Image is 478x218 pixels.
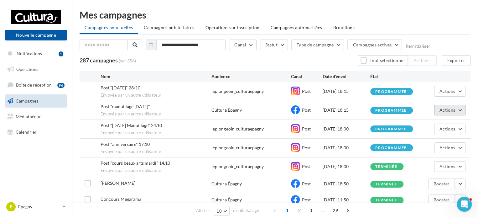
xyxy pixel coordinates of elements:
[323,197,370,203] div: [DATE] 11:50
[375,146,407,150] div: programmée
[101,149,212,155] span: Envoyée par un autre utilisateur
[434,86,465,97] button: Actions
[370,73,418,80] div: État
[434,161,465,172] button: Actions
[101,104,150,109] span: Post "maquillage halloween"
[216,209,222,214] span: 10
[302,145,311,150] span: Post
[347,40,402,50] button: Campagnes actives
[211,163,263,170] div: leplongeoir_culturaepagny
[294,205,304,215] span: 2
[17,51,42,56] span: Notifications
[439,88,455,94] span: Actions
[434,105,465,115] button: Actions
[439,126,455,131] span: Actions
[101,73,212,80] div: Nom
[101,130,212,136] span: Envoyée par un autre utilisateur
[405,44,430,49] button: Réinitialiser
[291,73,323,80] div: Canal
[211,197,242,203] div: Cultura Épagny
[323,88,370,94] div: [DATE] 18:15
[211,88,263,94] div: leplongeoir_culturaepagny
[408,55,437,66] button: Archiver
[18,204,60,210] p: Epagny
[375,90,407,94] div: programmée
[10,204,12,210] span: E
[302,164,311,169] span: Post
[302,197,311,202] span: Post
[271,25,322,30] span: Campagnes automatisées
[57,83,65,88] div: 96
[211,145,263,151] div: leplongeoir_culturaepagny
[214,207,230,215] button: 10
[144,25,194,30] span: Campagnes publicitaires
[211,181,242,187] div: Cultura Épagny
[291,40,344,50] button: Type de campagne
[318,205,328,215] span: ...
[119,58,136,64] span: (sur 356)
[434,142,465,153] button: Actions
[4,110,68,123] a: Médiathèque
[101,93,212,98] span: Envoyée par un autre utilisateur
[4,78,68,92] a: Boîte de réception96
[375,165,397,169] div: terminée
[16,82,52,88] span: Boîte de réception
[211,126,263,132] div: leplongeoir_culturaepagny
[233,208,259,214] span: résultats/page
[428,178,455,189] button: Booster
[323,163,370,170] div: [DATE] 18:00
[101,160,170,166] span: Post "cours beaux arts mardi" 14.10
[323,73,370,80] div: Date d'envoi
[439,145,455,150] span: Actions
[16,66,38,72] span: Opérations
[4,47,66,60] button: Notifications 1
[302,181,311,186] span: Post
[229,40,257,50] button: Canal
[4,94,68,108] a: Campagnes
[101,111,212,117] span: Envoyée par un autre utilisateur
[16,129,37,135] span: Calendrier
[101,168,212,173] span: Envoyée par un autre utilisateur
[302,88,311,94] span: Post
[330,205,340,215] span: 29
[323,126,370,132] div: [DATE] 18:00
[306,205,316,215] span: 3
[434,124,465,134] button: Actions
[323,107,370,113] div: [DATE] 18:15
[211,73,291,80] div: Audience
[211,107,242,113] div: Cultura Épagny
[16,98,38,104] span: Campagnes
[375,182,397,186] div: terminée
[442,55,470,66] button: Exporter
[4,125,68,139] a: Calendrier
[101,85,140,90] span: Post "Noël" 28/10
[59,51,63,56] div: 1
[80,10,470,19] div: Mes campagnes
[302,126,311,131] span: Post
[358,55,408,66] button: Tout sélectionner
[439,107,455,113] span: Actions
[196,208,210,214] span: Afficher
[323,145,370,151] div: [DATE] 18:00
[333,25,355,30] span: Brouillons
[375,109,407,113] div: programmée
[375,198,397,202] div: terminée
[5,201,67,213] a: E Epagny
[457,197,472,212] iframe: Intercom live chat
[282,205,292,215] span: 1
[101,196,141,202] span: Concours Megarama
[353,42,392,47] span: Campagnes actives
[323,181,370,187] div: [DATE] 18:50
[205,25,259,30] span: Operations sur inscription
[101,123,162,128] span: Post "Halloween Maquillage" 24.10
[101,141,150,147] span: Post "anniversaire" 17.10
[375,127,407,131] div: programmée
[4,63,68,76] a: Opérations
[439,164,455,169] span: Actions
[16,114,41,119] span: Médiathèque
[428,194,455,205] button: Booster
[80,57,118,64] span: 287 campagnes
[260,40,288,50] button: Statut
[101,180,135,186] span: Sophie Moronval
[302,107,311,113] span: Post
